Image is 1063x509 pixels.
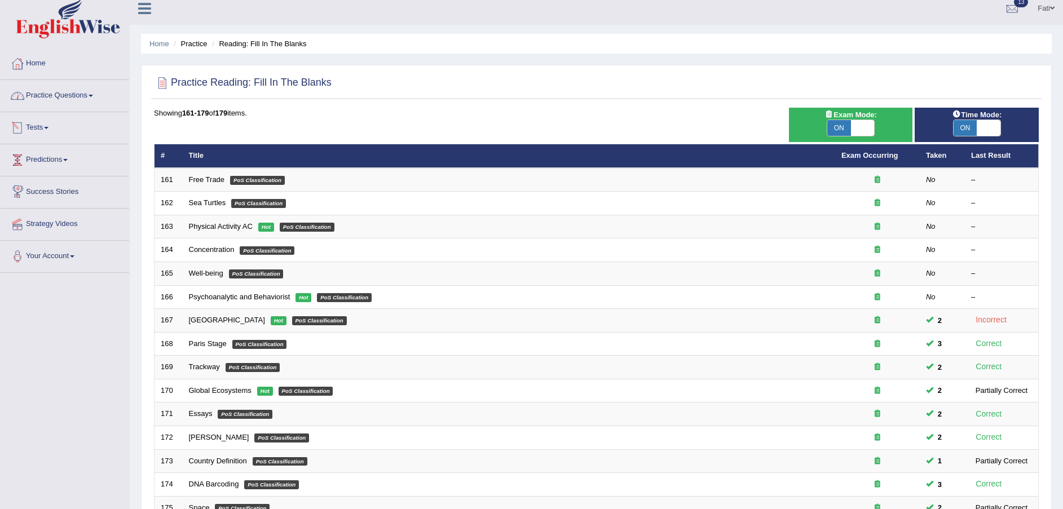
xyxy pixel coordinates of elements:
[231,199,286,208] em: PoS Classification
[841,479,914,490] div: Exam occurring question
[189,222,253,231] a: Physical Activity AC
[971,337,1007,350] div: Correct
[258,223,274,232] em: Hot
[971,245,1032,255] div: –
[226,363,280,372] em: PoS Classification
[155,215,183,238] td: 163
[155,402,183,426] td: 171
[789,108,913,142] div: Show exams occurring in exams
[154,74,332,91] h2: Practice Reading: Fill In The Blanks
[933,338,946,349] span: You can still take this question
[933,431,946,443] span: You can still take this question
[933,479,946,490] span: You can still take this question
[155,168,183,192] td: 161
[971,384,1032,396] div: Partially Correct
[189,339,227,348] a: Paris Stage
[189,409,213,418] a: Essays
[232,340,287,349] em: PoS Classification
[841,339,914,349] div: Exam occurring question
[240,246,294,255] em: PoS Classification
[841,456,914,467] div: Exam occurring question
[280,223,334,232] em: PoS Classification
[926,269,936,277] em: No
[841,362,914,373] div: Exam occurring question
[295,293,311,302] em: Hot
[229,269,284,278] em: PoS Classification
[215,109,227,117] b: 179
[971,198,1032,209] div: –
[1,48,129,76] a: Home
[155,356,183,379] td: 169
[253,457,307,466] em: PoS Classification
[971,477,1007,490] div: Correct
[841,409,914,419] div: Exam occurring question
[947,109,1006,121] span: Time Mode:
[155,332,183,356] td: 168
[1,176,129,205] a: Success Stories
[841,386,914,396] div: Exam occurring question
[155,192,183,215] td: 162
[189,316,265,324] a: [GEOGRAPHIC_DATA]
[155,238,183,262] td: 164
[926,293,936,301] em: No
[149,39,169,48] a: Home
[271,316,286,325] em: Hot
[841,268,914,279] div: Exam occurring question
[954,120,977,136] span: ON
[155,309,183,333] td: 167
[971,408,1007,421] div: Correct
[292,316,347,325] em: PoS Classification
[971,222,1032,232] div: –
[971,360,1007,373] div: Correct
[933,315,946,326] span: You can still take this question
[971,313,1011,326] div: Incorrect
[155,426,183,449] td: 172
[155,144,183,168] th: #
[1,80,129,108] a: Practice Questions
[189,480,239,488] a: DNA Barcoding
[933,455,946,467] span: You can still take this question
[183,144,835,168] th: Title
[155,449,183,473] td: 173
[920,144,965,168] th: Taken
[841,175,914,185] div: Exam occurring question
[244,480,299,489] em: PoS Classification
[257,387,273,396] em: Hot
[230,176,285,185] em: PoS Classification
[1,209,129,237] a: Strategy Videos
[1,112,129,140] a: Tests
[279,387,333,396] em: PoS Classification
[218,410,272,419] em: PoS Classification
[971,455,1032,467] div: Partially Correct
[189,362,220,371] a: Trackway
[971,175,1032,185] div: –
[189,245,235,254] a: Concentration
[971,268,1032,279] div: –
[841,245,914,255] div: Exam occurring question
[1,241,129,269] a: Your Account
[933,384,946,396] span: You can still take this question
[155,473,183,497] td: 174
[317,293,372,302] em: PoS Classification
[926,198,936,207] em: No
[827,120,851,136] span: ON
[933,408,946,420] span: You can still take this question
[189,175,225,184] a: Free Trade
[155,262,183,286] td: 165
[933,361,946,373] span: You can still take this question
[841,198,914,209] div: Exam occurring question
[189,386,252,395] a: Global Ecosystems
[841,432,914,443] div: Exam occurring question
[820,109,881,121] span: Exam Mode:
[926,245,936,254] em: No
[841,151,898,160] a: Exam Occurring
[209,38,306,49] li: Reading: Fill In The Blanks
[841,292,914,303] div: Exam occurring question
[971,431,1007,444] div: Correct
[171,38,207,49] li: Practice
[841,315,914,326] div: Exam occurring question
[154,108,1039,118] div: Showing of items.
[155,379,183,402] td: 170
[254,433,309,442] em: PoS Classification
[189,433,249,441] a: [PERSON_NAME]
